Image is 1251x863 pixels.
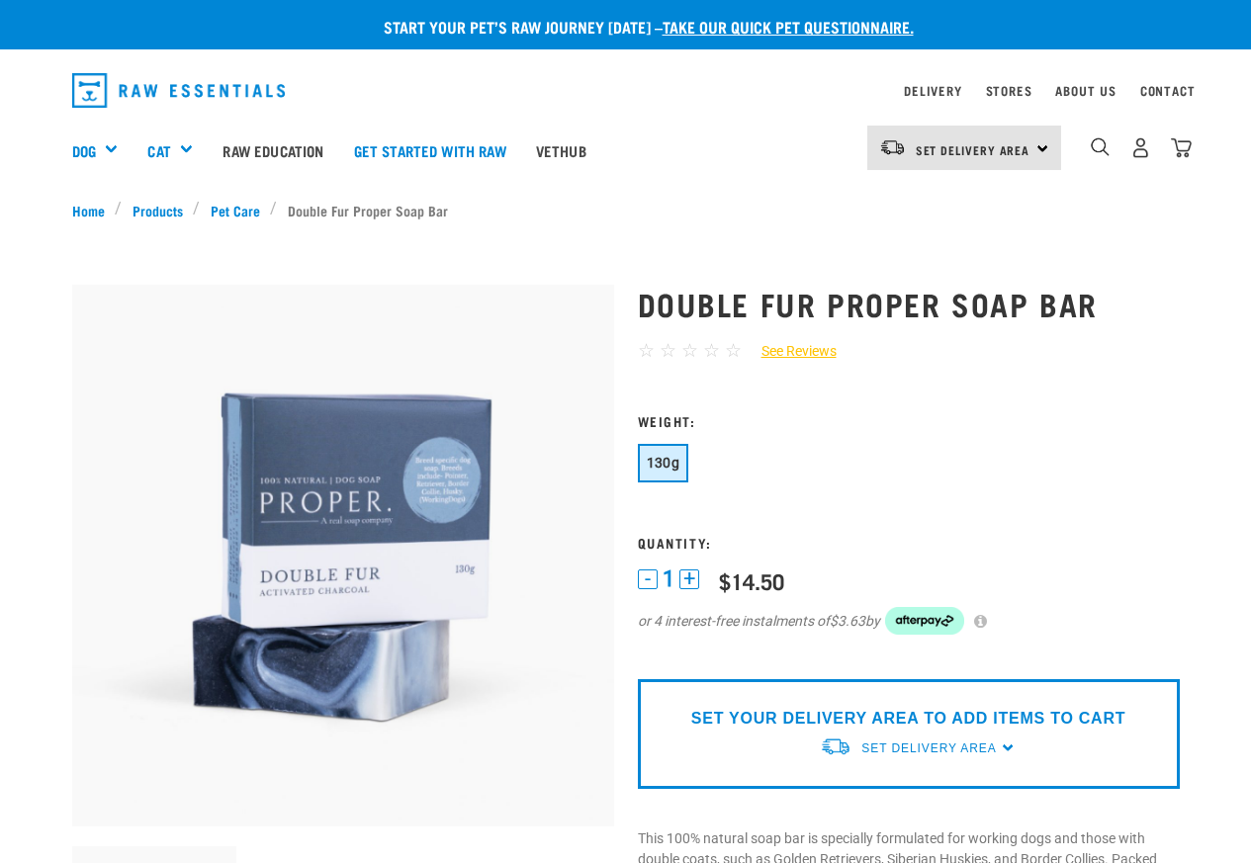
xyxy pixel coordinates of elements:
[820,736,851,757] img: van-moving.png
[72,73,286,108] img: Raw Essentials Logo
[638,286,1180,321] h1: Double Fur Proper Soap Bar
[638,569,658,589] button: -
[663,568,674,589] span: 1
[691,707,1125,731] p: SET YOUR DELIVERY AREA TO ADD ITEMS TO CART
[861,741,996,755] span: Set Delivery Area
[339,111,521,190] a: Get started with Raw
[885,607,964,635] img: Afterpay
[72,200,116,220] a: Home
[1140,87,1196,94] a: Contact
[638,535,1180,550] h3: Quantity:
[681,339,698,362] span: ☆
[904,87,961,94] a: Delivery
[879,138,906,156] img: van-moving.png
[986,87,1032,94] a: Stores
[830,611,865,632] span: $3.63
[719,568,784,593] div: $14.50
[916,146,1030,153] span: Set Delivery Area
[647,455,680,471] span: 130g
[742,341,837,362] a: See Reviews
[72,139,96,162] a: Dog
[200,200,270,220] a: Pet Care
[72,285,614,826] img: Double fur soap
[56,65,1196,116] nav: dropdown navigation
[725,339,742,362] span: ☆
[521,111,601,190] a: Vethub
[122,200,193,220] a: Products
[638,444,689,482] button: 130g
[638,413,1180,428] h3: Weight:
[1055,87,1116,94] a: About Us
[638,607,1180,635] div: or 4 interest-free instalments of by
[679,569,699,589] button: +
[1130,137,1151,158] img: user.png
[72,200,1180,220] nav: breadcrumbs
[1091,137,1110,156] img: home-icon-1@2x.png
[1171,137,1192,158] img: home-icon@2x.png
[208,111,338,190] a: Raw Education
[147,139,170,162] a: Cat
[660,339,676,362] span: ☆
[663,22,914,31] a: take our quick pet questionnaire.
[638,339,655,362] span: ☆
[703,339,720,362] span: ☆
